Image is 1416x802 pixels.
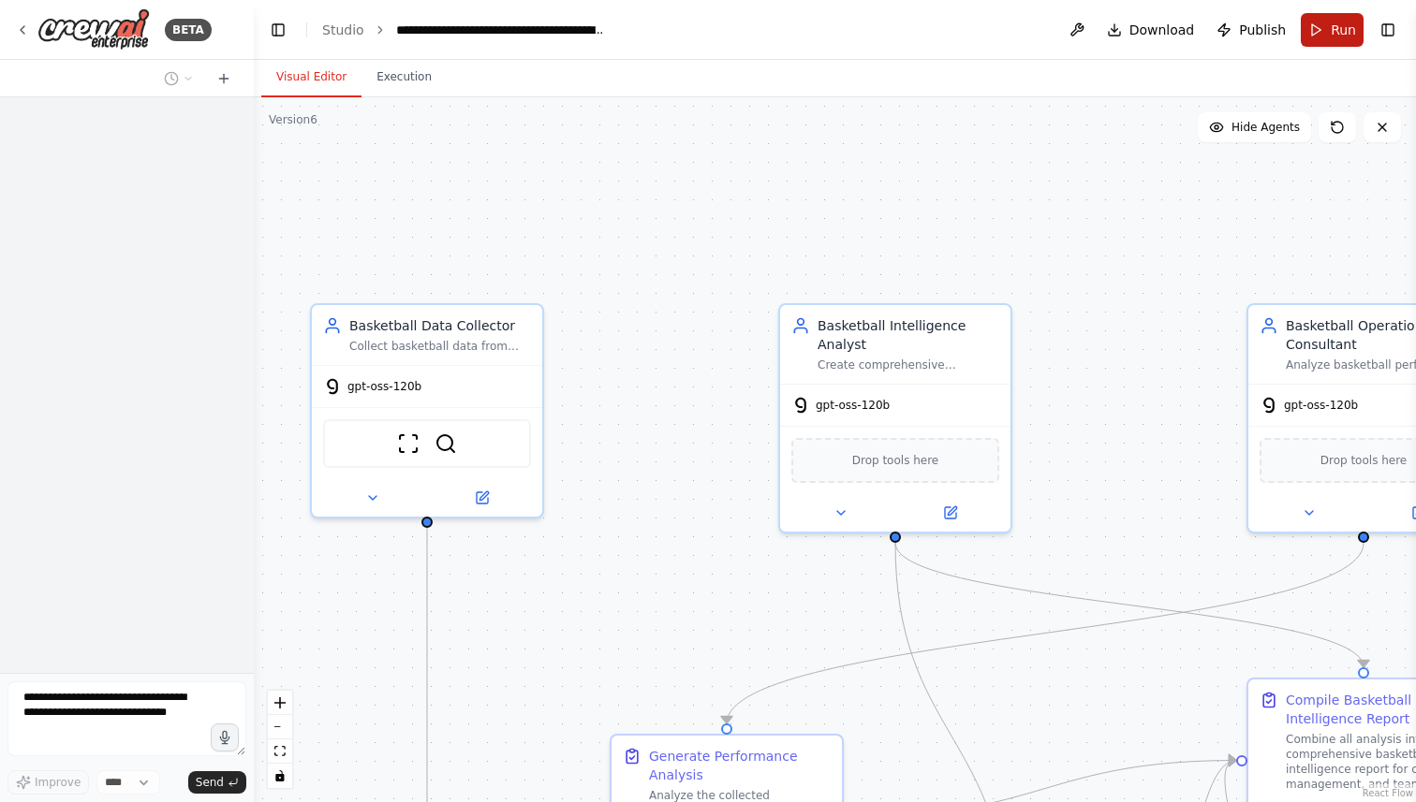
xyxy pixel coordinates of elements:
[35,775,81,790] span: Improve
[1209,13,1293,47] button: Publish
[268,739,292,764] button: fit view
[717,543,1373,723] g: Edge from 997ea458-9914-4d0a-b606-c2da5725b931 to 0a162721-53a5-4597-8af9-6159290d5b60
[261,58,361,97] button: Visual Editor
[269,112,317,127] div: Version 6
[1232,120,1300,135] span: Hide Agents
[1320,451,1408,470] span: Drop tools here
[268,764,292,788] button: toggle interactivity
[852,451,939,470] span: Drop tools here
[886,543,1373,667] g: Edge from 6fe0e065-2b68-4606-bb51-fd781263355d to c5e7fe3e-fbfd-4f76-9d00-84809552b65e
[347,379,421,394] span: gpt-oss-120b
[429,487,535,509] button: Open in side panel
[156,67,201,90] button: Switch to previous chat
[1284,398,1358,413] span: gpt-oss-120b
[322,22,364,37] a: Studio
[818,316,999,354] div: Basketball Intelligence Analyst
[268,691,292,788] div: React Flow controls
[1331,21,1356,39] span: Run
[1099,13,1202,47] button: Download
[349,339,531,354] div: Collect basketball data from FIBA APIs and French basketball websites based on specified paramete...
[268,691,292,715] button: zoom in
[1363,788,1413,798] a: React Flow attribution
[165,19,212,41] div: BETA
[1239,21,1286,39] span: Publish
[361,58,447,97] button: Execution
[649,747,831,784] div: Generate Performance Analysis
[322,21,607,39] nav: breadcrumb
[897,502,1003,524] button: Open in side panel
[435,432,457,455] img: SerplyWebSearchTool
[1301,13,1364,47] button: Run
[188,771,246,794] button: Send
[265,17,291,43] button: Hide left sidebar
[268,715,292,739] button: zoom out
[397,432,420,455] img: ScrapeWebsiteTool
[1375,17,1401,43] button: Show right sidebar
[37,8,150,51] img: Logo
[7,770,89,795] button: Improve
[196,775,224,790] span: Send
[778,303,1012,533] div: Basketball Intelligence AnalystCreate comprehensive basketball reports and statistical summaries ...
[818,357,999,372] div: Create comprehensive basketball reports and statistical summaries for executives, coaches, and te...
[349,316,531,335] div: Basketball Data Collector
[211,723,239,751] button: Click to speak your automation idea
[209,67,239,90] button: Start a new chat
[310,303,544,518] div: Basketball Data CollectorCollect basketball data from FIBA APIs and French basketball websites ba...
[816,398,890,413] span: gpt-oss-120b
[1129,21,1195,39] span: Download
[1198,112,1311,142] button: Hide Agents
